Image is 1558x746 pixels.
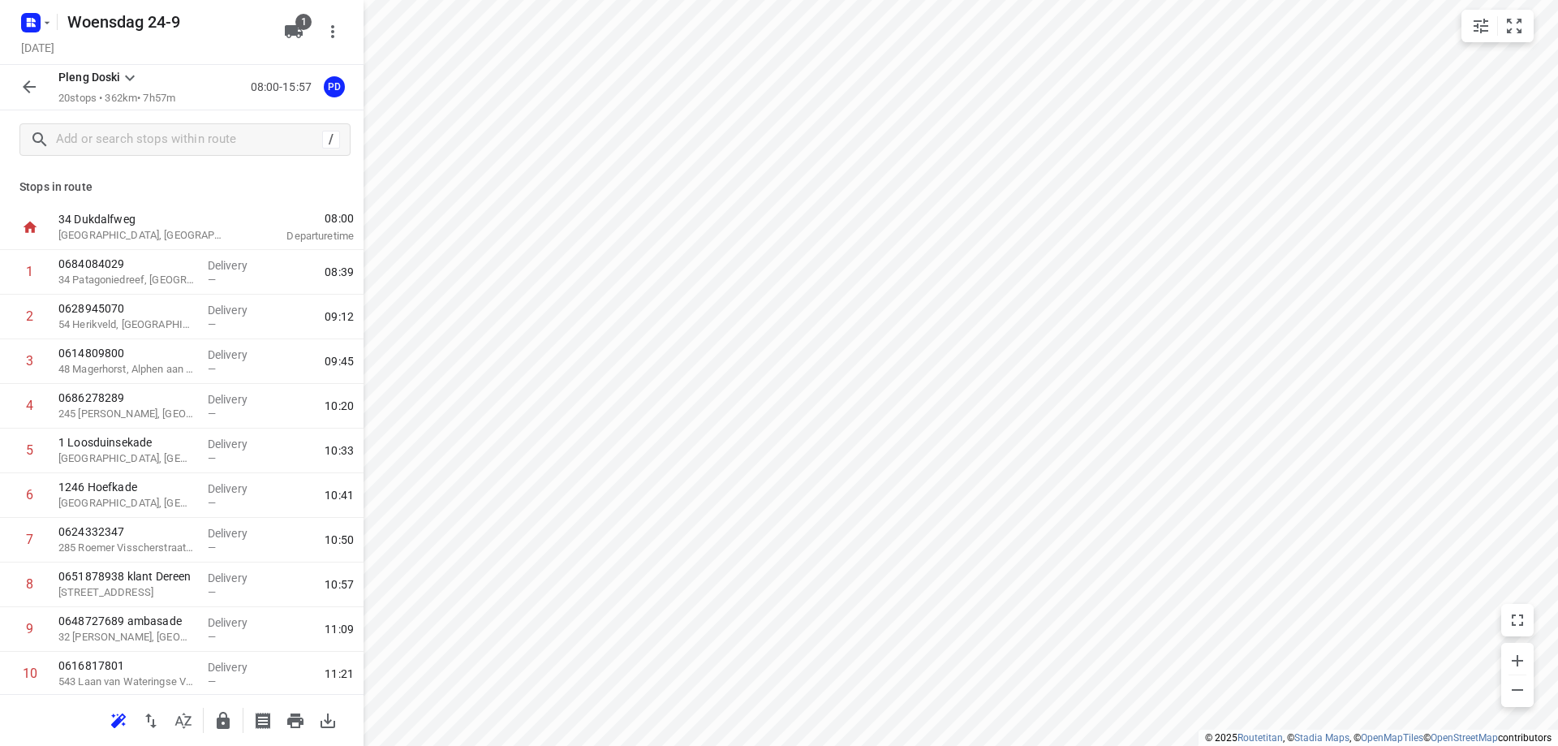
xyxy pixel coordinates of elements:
span: Print route [279,712,312,727]
p: 48 Magerhorst, Alphen aan den Rijn [58,361,195,377]
a: OpenMapTiles [1361,732,1423,744]
p: 0651878938 klant Dereen [58,568,195,584]
a: OpenStreetMap [1431,732,1498,744]
span: — [208,407,216,420]
span: 11:09 [325,621,354,637]
p: Delivery [208,614,268,631]
p: 34 Patagoniedreef, Utrecht [58,272,195,288]
span: 08:39 [325,264,354,280]
span: Reoptimize route [102,712,135,727]
p: Delivery [208,659,268,675]
div: PD [324,76,345,97]
span: — [208,541,216,554]
span: — [208,497,216,509]
div: 9 [26,621,33,636]
p: 08:00-15:57 [251,79,318,96]
p: 34 Dukdalfweg [58,211,227,227]
span: — [208,318,216,330]
span: 10:50 [325,532,354,548]
span: — [208,586,216,598]
p: 32 Arend Vijfvinkelplein, Den Haag [58,629,195,645]
p: Delivery [208,391,268,407]
p: 0624332347 [58,524,195,540]
button: 1 [278,15,310,48]
p: 1 Loosduinsekade [58,434,195,451]
button: More [316,15,349,48]
button: Fit zoom [1498,10,1530,42]
p: 0628945070 [58,300,195,317]
span: Print shipping labels [247,712,279,727]
p: Delivery [208,436,268,452]
li: © 2025 , © , © © contributors [1205,732,1552,744]
div: 8 [26,576,33,592]
a: Stadia Maps [1294,732,1349,744]
p: 285 Roemer Visscherstraat, [GEOGRAPHIC_DATA] [58,540,195,556]
button: PD [318,71,351,103]
div: 10 [23,666,37,681]
p: 20 stops • 362km • 7h57m [58,91,175,106]
p: [GEOGRAPHIC_DATA], [GEOGRAPHIC_DATA] [58,227,227,244]
p: Pleng Doski [58,69,120,86]
p: 1246 Hoefkade [58,479,195,495]
span: 10:41 [325,487,354,503]
span: — [208,363,216,375]
p: 0648727689 ambasade [58,613,195,629]
p: 0686278289 [58,390,195,406]
span: 11:21 [325,666,354,682]
span: Reverse route [135,712,167,727]
p: 0614809800 [58,345,195,361]
p: Delivery [208,302,268,318]
p: Delivery [208,481,268,497]
span: 09:45 [325,353,354,369]
div: 5 [26,442,33,458]
span: — [208,452,216,464]
span: 10:57 [325,576,354,593]
div: 3 [26,353,33,369]
span: Download route [312,712,344,727]
p: 17 Gramsbergenlaan, Den Haag [58,584,195,601]
p: Delivery [208,570,268,586]
span: 1 [295,14,312,30]
p: 54 Herikveld, [GEOGRAPHIC_DATA] [58,317,195,333]
span: 10:33 [325,442,354,459]
span: — [208,274,216,286]
div: small contained button group [1461,10,1534,42]
span: 10:20 [325,398,354,414]
div: 7 [26,532,33,547]
div: 2 [26,308,33,324]
p: Delivery [208,525,268,541]
p: 0684084029 [58,256,195,272]
h5: Project date [15,38,61,57]
span: 08:00 [247,210,354,226]
p: 245 Jan van Riebeekstraat, Den Haag [58,406,195,422]
div: 6 [26,487,33,502]
p: [GEOGRAPHIC_DATA], [GEOGRAPHIC_DATA] [58,495,195,511]
button: Lock route [207,705,239,737]
p: Stops in route [19,179,344,196]
p: [GEOGRAPHIC_DATA], [GEOGRAPHIC_DATA] [58,451,195,467]
div: / [322,131,340,149]
div: 4 [26,398,33,413]
p: Delivery [208,257,268,274]
div: 1 [26,264,33,279]
span: Sort by time window [167,712,200,727]
span: — [208,631,216,643]
span: Assigned to Pleng Doski [318,79,351,94]
p: 0616817801 [58,658,195,674]
h5: Woensdag 24-9 [61,9,271,35]
input: Add or search stops within route [56,127,322,153]
span: — [208,675,216,688]
p: Delivery [208,347,268,363]
span: 09:12 [325,308,354,325]
p: Departure time [247,228,354,244]
a: Routetitan [1237,732,1283,744]
p: 543 Laan van Wateringse Veld, Den Haag [58,674,195,690]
